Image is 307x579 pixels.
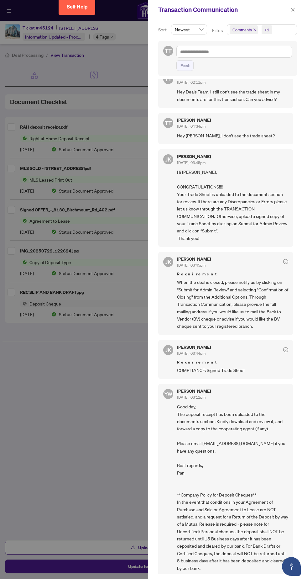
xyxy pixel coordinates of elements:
h5: [PERSON_NAME] [177,257,211,261]
span: Good day, The deposit receipt has been uploaded to the documents section. Kindly download and rev... [177,403,288,572]
span: [DATE], 03:45pm [177,160,206,165]
span: Hey Deals Team, I still don't see the trade sheet in my documents are for this transaction. Can y... [177,88,288,103]
h5: [PERSON_NAME] [177,345,211,349]
span: TT [165,75,172,83]
span: TT [165,46,172,55]
button: Open asap [282,557,301,576]
h5: [PERSON_NAME] [177,389,211,393]
div: Transaction Communication [158,5,289,14]
p: Sort: [158,26,169,33]
span: close [291,8,295,12]
span: Hey [PERSON_NAME], I don't see the trade sheet? [177,132,288,139]
span: close [253,28,256,31]
h5: [PERSON_NAME] [177,154,211,159]
div: +1 [264,27,269,33]
span: TT [165,119,172,127]
button: Post [176,60,194,71]
span: [DATE], 02:11pm [177,80,206,85]
span: [DATE], 03:45pm [177,263,206,268]
span: Comments [232,27,252,33]
span: Requirement [177,359,288,365]
span: Hi [PERSON_NAME], CONGRATULATIONS!!!! Your Trade Sheet is uploaded to the document section for re... [177,168,288,242]
span: When the deal is closed, please notify us by clicking on “Submit for Admin Review” and selecting ... [177,279,288,330]
span: JK [165,155,171,164]
span: [DATE], 03:44pm [177,351,206,356]
span: Comments [230,25,258,34]
span: [DATE], 03:11pm [177,395,206,400]
span: JK [165,258,171,266]
span: check-circle [283,347,288,352]
span: YW [164,390,172,398]
span: Newest [175,25,203,34]
span: [DATE], 04:34pm [177,124,206,129]
span: Requirement [177,271,288,277]
span: Self Help [67,4,88,10]
span: COMPLIANCE: Signed Trade Sheet [177,367,288,374]
span: JK [165,346,171,354]
p: Filter: [212,27,224,34]
h5: [PERSON_NAME] [177,118,211,122]
span: check-circle [283,259,288,264]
